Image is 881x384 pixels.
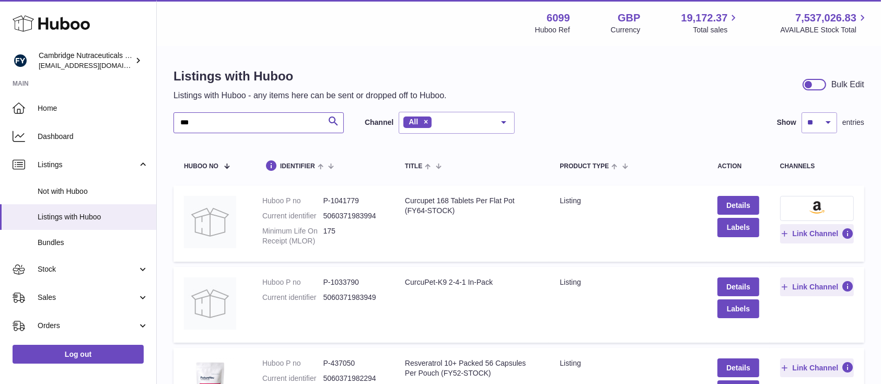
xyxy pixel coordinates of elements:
dd: P-437050 [323,358,384,368]
div: CurcuPet-K9 2-4-1 In-Pack [405,277,539,287]
dd: 5060371983949 [323,293,384,302]
dt: Current identifier [262,293,323,302]
span: Home [38,103,148,113]
label: Show [777,118,796,127]
p: Listings with Huboo - any items here can be sent or dropped off to Huboo. [173,90,447,101]
span: Link Channel [792,229,838,238]
div: action [717,163,759,170]
dd: 5060371982294 [323,374,384,383]
div: channels [780,163,854,170]
span: [EMAIL_ADDRESS][DOMAIN_NAME] [39,61,154,69]
a: Details [717,358,759,377]
span: Bundles [38,238,148,248]
span: Orders [38,321,137,331]
span: Stock [38,264,137,274]
div: listing [560,196,697,206]
dt: Huboo P no [262,277,323,287]
dt: Current identifier [262,211,323,221]
div: Bulk Edit [831,79,864,90]
span: 7,537,026.83 [795,11,856,25]
div: Cambridge Nutraceuticals Ltd [39,51,133,71]
span: Not with Huboo [38,187,148,196]
span: Listings with Huboo [38,212,148,222]
span: 19,172.37 [681,11,727,25]
img: internalAdmin-6099@internal.huboo.com [13,53,28,68]
strong: 6099 [547,11,570,25]
a: 7,537,026.83 AVAILABLE Stock Total [780,11,868,35]
img: Curcupet 168 Tablets Per Flat Pot (FY64-STOCK) [184,196,236,248]
div: Curcupet 168 Tablets Per Flat Pot (FY64-STOCK) [405,196,539,216]
span: identifier [280,163,315,170]
img: amazon-small.png [809,201,825,214]
a: Details [717,196,759,215]
span: AVAILABLE Stock Total [780,25,868,35]
span: Link Channel [792,282,838,292]
strong: GBP [618,11,640,25]
a: Details [717,277,759,296]
span: Huboo no [184,163,218,170]
div: listing [560,277,697,287]
dd: 5060371983994 [323,211,384,221]
div: Currency [611,25,641,35]
span: Product Type [560,163,609,170]
label: Channel [365,118,393,127]
dd: P-1033790 [323,277,384,287]
div: Resveratrol 10+ Packed 56 Capsules Per Pouch (FY52-STOCK) [405,358,539,378]
a: 19,172.37 Total sales [681,11,739,35]
span: title [405,163,422,170]
dt: Huboo P no [262,196,323,206]
span: Dashboard [38,132,148,142]
h1: Listings with Huboo [173,68,447,85]
div: Huboo Ref [535,25,570,35]
dd: P-1041779 [323,196,384,206]
div: listing [560,358,697,368]
span: entries [842,118,864,127]
span: Sales [38,293,137,302]
dt: Minimum Life On Receipt (MLOR) [262,226,323,246]
button: Link Channel [780,358,854,377]
span: Listings [38,160,137,170]
a: Log out [13,345,144,364]
img: CurcuPet-K9 2-4-1 In-Pack [184,277,236,330]
dt: Huboo P no [262,358,323,368]
span: All [409,118,418,126]
button: Labels [717,218,759,237]
dd: 175 [323,226,384,246]
button: Link Channel [780,224,854,243]
button: Labels [717,299,759,318]
span: Total sales [693,25,739,35]
span: Link Channel [792,363,838,373]
dt: Current identifier [262,374,323,383]
button: Link Channel [780,277,854,296]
